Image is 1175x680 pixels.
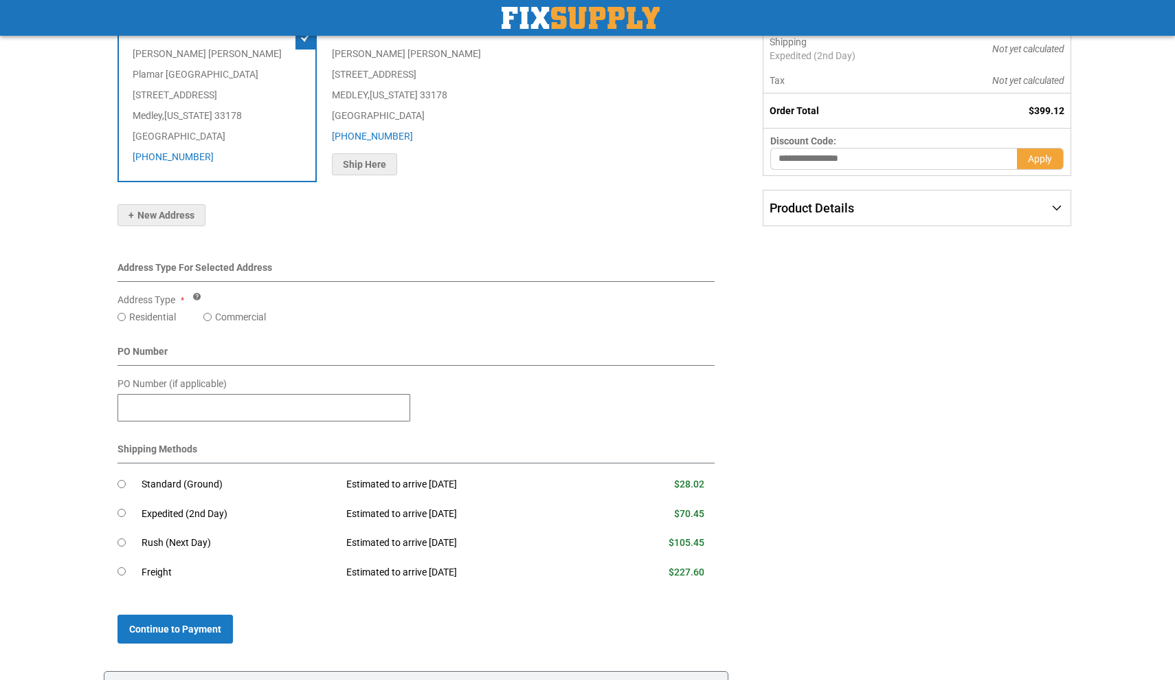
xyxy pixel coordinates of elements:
[133,151,214,162] a: [PHONE_NUMBER]
[770,36,807,47] span: Shipping
[117,344,715,366] div: PO Number
[117,294,175,305] span: Address Type
[336,529,601,558] td: Estimated to arrive [DATE]
[317,28,516,190] div: [PERSON_NAME] [PERSON_NAME] [STREET_ADDRESS] MEDLEY , 33178 [GEOGRAPHIC_DATA]
[128,210,194,221] span: New Address
[129,624,221,635] span: Continue to Payment
[1028,153,1052,164] span: Apply
[117,615,233,644] button: Continue to Payment
[992,43,1064,54] span: Not yet calculated
[992,75,1064,86] span: Not yet calculated
[117,261,715,282] div: Address Type For Selected Address
[332,153,397,175] button: Ship Here
[336,499,601,529] td: Estimated to arrive [DATE]
[1029,105,1064,116] span: $399.12
[343,159,386,170] span: Ship Here
[142,499,336,529] td: Expedited (2nd Day)
[117,204,205,226] button: New Address
[669,537,704,548] span: $105.45
[502,7,660,29] a: store logo
[674,479,704,490] span: $28.02
[763,68,928,94] th: Tax
[669,567,704,578] span: $227.60
[142,529,336,558] td: Rush (Next Day)
[142,558,336,587] td: Freight
[770,49,921,63] span: Expedited (2nd Day)
[215,310,266,324] label: Commercial
[770,135,836,146] span: Discount Code:
[117,378,227,389] span: PO Number (if applicable)
[129,310,176,324] label: Residential
[332,131,413,142] a: [PHONE_NUMBER]
[1017,148,1064,170] button: Apply
[370,89,418,100] span: [US_STATE]
[502,7,660,29] img: Fix Industrial Supply
[770,201,854,215] span: Product Details
[164,110,212,121] span: [US_STATE]
[117,28,317,182] div: [PERSON_NAME] [PERSON_NAME] Plamar [GEOGRAPHIC_DATA] [STREET_ADDRESS] Medley , 33178 [GEOGRAPHIC_...
[336,470,601,500] td: Estimated to arrive [DATE]
[674,508,704,519] span: $70.45
[770,105,819,116] strong: Order Total
[336,558,601,587] td: Estimated to arrive [DATE]
[117,442,715,463] div: Shipping Methods
[142,470,336,500] td: Standard (Ground)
